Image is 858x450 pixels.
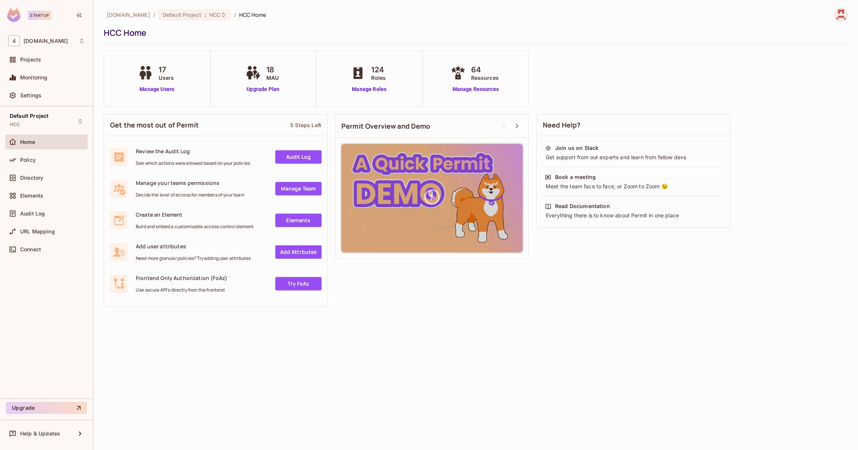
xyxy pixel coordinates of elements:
span: 18 [266,64,279,75]
span: HCC Home [239,11,266,18]
span: Monitoring [20,75,48,81]
div: Startup [28,11,51,20]
img: SReyMgAAAABJRU5ErkJggg== [7,8,21,22]
span: Audit Log [20,211,45,217]
span: Connect [20,246,41,252]
a: Manage Resources [449,85,502,93]
img: abrar.gohar@46labs.com [835,9,847,21]
span: Policy [20,157,36,163]
span: : [204,12,207,18]
a: Manage Team [275,182,322,195]
span: Directory [20,175,43,181]
span: Elements [20,193,43,199]
a: Upgrade Plan [244,85,282,93]
a: Add Attrbutes [275,245,322,259]
span: Decide the level of access for members of your team [136,192,244,198]
span: MAU [266,74,279,82]
span: Help & Updates [20,431,60,437]
span: Add user attributes [136,243,251,250]
span: 124 [371,64,386,75]
span: 64 [471,64,499,75]
span: Settings [20,92,41,98]
span: Roles [371,74,386,82]
div: Get support from out experts and learn from fellow devs [545,154,722,161]
span: 4 [8,35,20,46]
span: Manage your teams permissions [136,179,244,186]
a: Try FoAz [275,277,322,290]
span: Users [159,74,174,82]
button: Upgrade [6,402,87,414]
div: Book a meeting [555,173,596,181]
span: Projects [20,57,41,63]
span: Permit Overview and Demo [341,122,430,131]
a: Audit Log [275,150,322,164]
span: Default Project [10,113,48,119]
span: Create an Element [136,211,254,218]
span: Default Project [163,11,201,18]
li: / [153,11,155,18]
span: HCC [209,11,220,18]
div: HCC Home [104,27,844,38]
span: Use secure API's directly from the frontend [136,287,227,293]
span: Resources [471,74,499,82]
span: 17 [159,64,174,75]
span: Workspace: 46labs.com [24,38,68,44]
div: Read Documentation [555,202,610,210]
span: the active workspace [107,11,150,18]
span: URL Mapping [20,229,55,235]
span: Frontend Only Authorization (FoAz) [136,274,227,281]
div: Meet the team face to face, or Zoom to Zoom 😉 [545,183,722,190]
a: Manage Users [136,85,178,93]
div: Everything there is to know about Permit in one place [545,212,722,219]
span: Build and embed a customizable access control element [136,224,254,230]
div: Join us on Slack [555,144,598,152]
span: HCC [10,122,20,128]
span: Review the Audit Log [136,148,250,155]
span: Need Help? [543,120,581,130]
div: 5 Steps Left [290,122,321,129]
a: Elements [275,214,322,227]
li: / [234,11,236,18]
span: Get the most out of Permit [110,120,199,130]
a: Manage Roles [349,85,389,93]
span: Need more granular policies? Try adding user attributes [136,255,251,261]
span: See which actions were allowed based on your policies [136,160,250,166]
span: Home [20,139,35,145]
